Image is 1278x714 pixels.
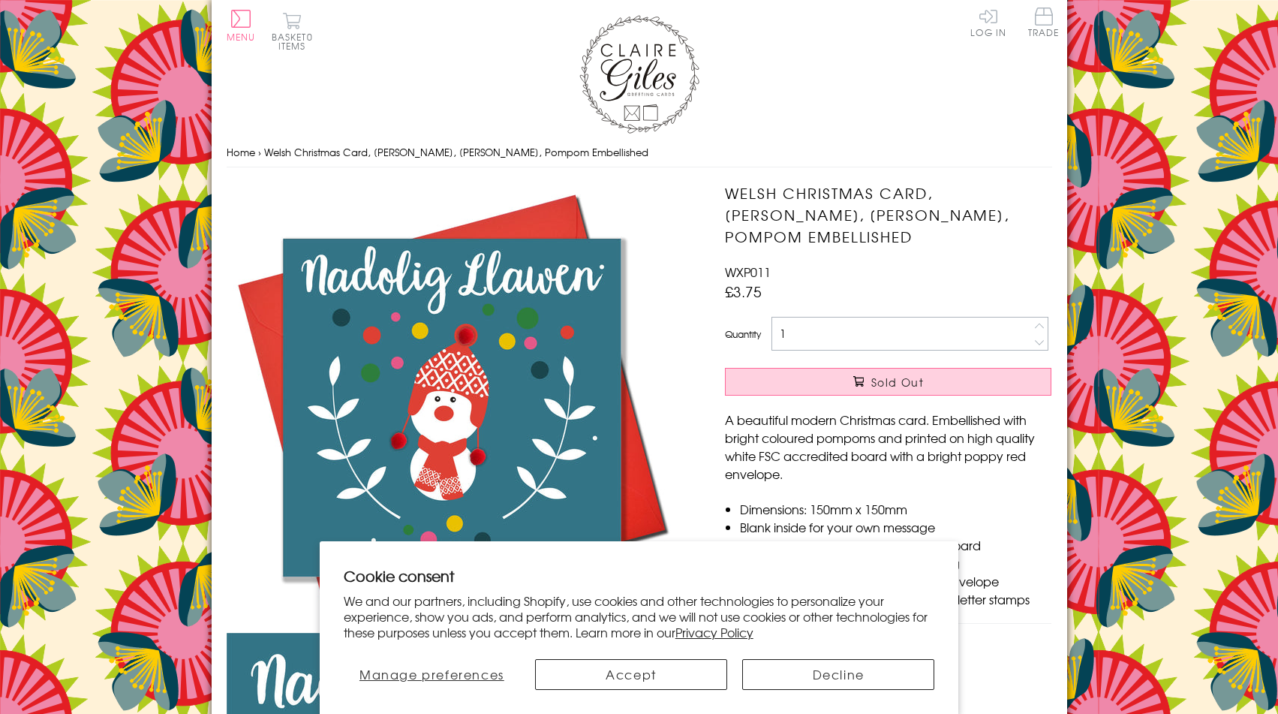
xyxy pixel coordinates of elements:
button: Decline [742,659,934,690]
a: Home [227,145,255,159]
nav: breadcrumbs [227,137,1052,168]
img: Welsh Christmas Card, Nadolig Llawen, Snowman, Pompom Embellished [227,182,677,633]
h2: Cookie consent [344,565,935,586]
span: Menu [227,30,256,44]
a: Trade [1028,8,1060,40]
button: Manage preferences [344,659,520,690]
label: Quantity [725,327,761,341]
span: 0 items [278,30,313,53]
button: Sold Out [725,368,1051,396]
img: Claire Giles Greetings Cards [579,15,699,134]
button: Basket0 items [272,12,313,50]
span: WXP011 [725,263,771,281]
li: Printed in the U.K on quality 350gsm board [740,536,1051,554]
span: Sold Out [871,375,924,390]
li: Blank inside for your own message [740,518,1051,536]
button: Accept [535,659,727,690]
span: £3.75 [725,281,762,302]
a: Log In [970,8,1006,37]
h1: Welsh Christmas Card, [PERSON_NAME], [PERSON_NAME], Pompom Embellished [725,182,1051,247]
span: Trade [1028,8,1060,37]
p: A beautiful modern Christmas card. Embellished with bright coloured pompoms and printed on high q... [725,411,1051,483]
span: › [258,145,261,159]
li: Dimensions: 150mm x 150mm [740,500,1051,518]
span: Manage preferences [359,665,504,683]
p: We and our partners, including Shopify, use cookies and other technologies to personalize your ex... [344,593,935,640]
a: Privacy Policy [675,623,753,641]
button: Menu [227,10,256,41]
span: Welsh Christmas Card, [PERSON_NAME], [PERSON_NAME], Pompom Embellished [264,145,648,159]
